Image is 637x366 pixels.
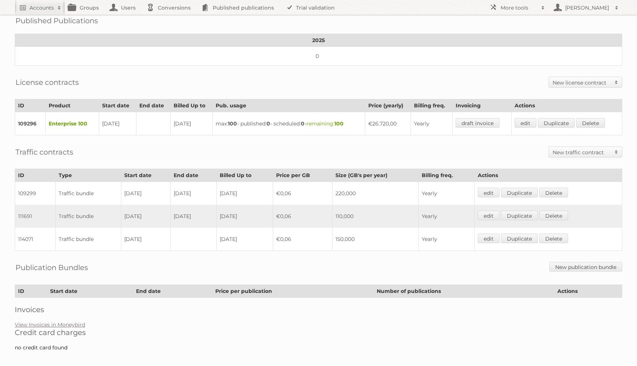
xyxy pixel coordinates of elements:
td: [DATE] [171,112,213,135]
a: edit [478,234,499,243]
h2: Accounts [29,4,54,11]
td: [DATE] [121,205,171,228]
td: max: - published: - scheduled: - [213,112,365,135]
strong: 100 [228,120,237,127]
a: Delete [539,234,568,243]
span: Toggle [611,77,622,87]
td: 220,000 [333,182,419,205]
th: Price (yearly) [365,99,411,112]
td: €0,06 [273,182,333,205]
a: draft invoice [456,118,499,128]
td: 114071 [15,228,56,251]
a: Duplicate [501,234,538,243]
a: New license contract [549,77,622,87]
a: New traffic contract [549,147,622,157]
th: End date [133,285,212,298]
td: Yearly [419,182,474,205]
th: Number of publications [374,285,554,298]
td: €0,06 [273,205,333,228]
td: Traffic bundle [55,205,121,228]
a: View Invoices in Moneybird [15,321,85,328]
a: New publication bundle [549,262,622,272]
td: [DATE] [99,112,136,135]
th: End date [171,169,217,182]
th: Billed Up to [216,169,273,182]
th: Pub. usage [213,99,365,112]
strong: 0 [301,120,304,127]
td: €0,06 [273,228,333,251]
th: ID [15,169,56,182]
a: Delete [539,211,568,220]
th: Product [46,99,99,112]
h2: Publication Bundles [15,262,88,273]
span: remaining: [306,120,344,127]
h2: [PERSON_NAME] [563,4,611,11]
td: 150,000 [333,228,419,251]
a: Duplicate [538,118,575,128]
th: Start date [99,99,136,112]
td: [DATE] [171,205,217,228]
th: Start date [121,169,171,182]
th: Actions [512,99,622,112]
td: 109299 [15,182,56,205]
th: Start date [47,285,133,298]
a: Delete [576,118,605,128]
td: Yearly [411,112,452,135]
a: edit [478,188,499,197]
h2: Credit card charges [15,328,622,337]
a: Delete [539,188,568,197]
td: 109296 [15,112,46,135]
h2: Invoices [15,305,622,314]
td: [DATE] [171,182,217,205]
a: edit [478,211,499,220]
td: [DATE] [216,228,273,251]
th: Invoicing [453,99,512,112]
th: Size (GB's per year) [333,169,419,182]
th: ID [15,99,46,112]
td: [DATE] [121,228,171,251]
td: Yearly [419,228,474,251]
strong: 100 [334,120,344,127]
th: Actions [554,285,622,298]
td: €26.720,00 [365,112,411,135]
th: ID [15,285,47,298]
h2: Published Publications [15,15,98,26]
td: [DATE] [121,182,171,205]
th: Billing freq. [419,169,474,182]
td: Traffic bundle [55,228,121,251]
a: Duplicate [501,211,538,220]
th: Billing freq. [411,99,452,112]
span: Toggle [611,147,622,157]
th: End date [136,99,170,112]
td: [DATE] [216,205,273,228]
th: Price per publication [212,285,374,298]
h2: More tools [501,4,537,11]
td: Traffic bundle [55,182,121,205]
h2: New traffic contract [553,149,611,156]
td: 111691 [15,205,56,228]
td: 110,000 [333,205,419,228]
td: Yearly [419,205,474,228]
td: Enterprise 100 [46,112,99,135]
h2: New license contract [553,79,611,86]
th: Billed Up to [171,99,213,112]
th: Actions [474,169,622,182]
a: edit [515,118,536,128]
th: Type [55,169,121,182]
h2: License contracts [15,77,79,88]
th: 2025 [15,34,622,47]
td: [DATE] [216,182,273,205]
a: Duplicate [501,188,538,197]
td: 0 [15,47,622,66]
strong: 0 [267,120,270,127]
h2: Traffic contracts [15,146,73,158]
th: Price per GB [273,169,333,182]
